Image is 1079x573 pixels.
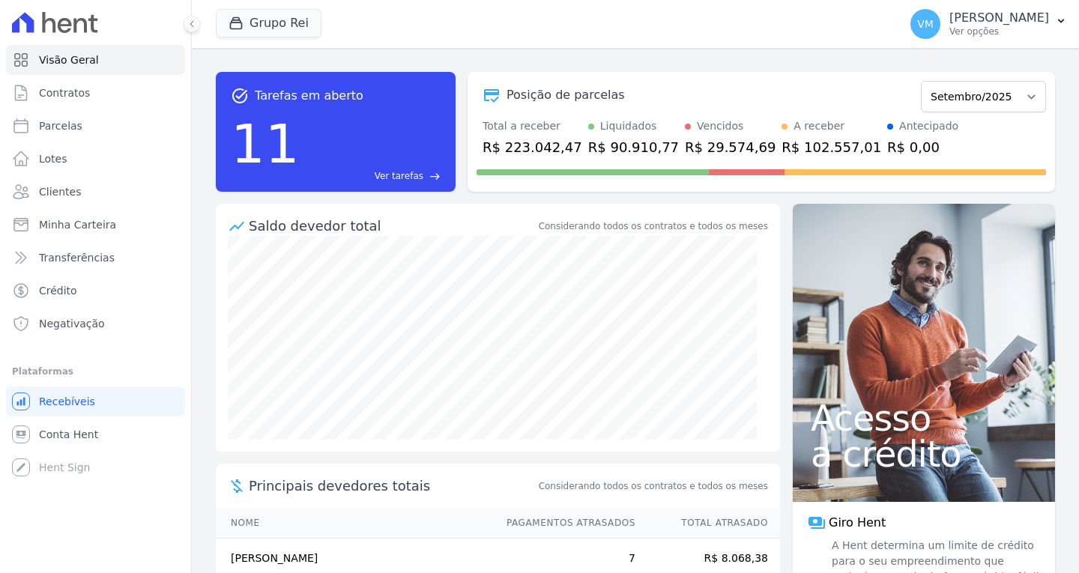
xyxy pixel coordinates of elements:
[483,137,582,157] div: R$ 223.042,47
[39,316,105,331] span: Negativação
[917,19,934,29] span: VM
[39,283,77,298] span: Crédito
[39,184,81,199] span: Clientes
[588,137,679,157] div: R$ 90.910,77
[492,508,636,539] th: Pagamentos Atrasados
[899,118,958,134] div: Antecipado
[12,363,179,381] div: Plataformas
[6,111,185,141] a: Parcelas
[898,3,1079,45] button: VM [PERSON_NAME] Ver opções
[794,118,844,134] div: A receber
[231,87,249,105] span: task_alt
[255,87,363,105] span: Tarefas em aberto
[6,78,185,108] a: Contratos
[39,151,67,166] span: Lotes
[507,86,625,104] div: Posição de parcelas
[39,52,99,67] span: Visão Geral
[429,171,441,182] span: east
[6,177,185,207] a: Clientes
[6,243,185,273] a: Transferências
[782,137,881,157] div: R$ 102.557,01
[231,105,300,183] div: 11
[887,137,958,157] div: R$ 0,00
[375,169,423,183] span: Ver tarefas
[811,400,1037,436] span: Acesso
[539,479,768,493] span: Considerando todos os contratos e todos os meses
[811,436,1037,472] span: a crédito
[39,427,98,442] span: Conta Hent
[636,508,780,539] th: Total Atrasado
[249,216,536,236] div: Saldo devedor total
[697,118,743,134] div: Vencidos
[600,118,657,134] div: Liquidados
[249,476,536,496] span: Principais devedores totais
[39,217,116,232] span: Minha Carteira
[306,169,441,183] a: Ver tarefas east
[6,386,185,416] a: Recebíveis
[949,10,1049,25] p: [PERSON_NAME]
[216,508,492,539] th: Nome
[685,137,776,157] div: R$ 29.574,69
[39,394,95,409] span: Recebíveis
[539,219,768,233] div: Considerando todos os contratos e todos os meses
[6,45,185,75] a: Visão Geral
[949,25,1049,37] p: Ver opções
[39,118,82,133] span: Parcelas
[6,309,185,339] a: Negativação
[6,276,185,306] a: Crédito
[829,514,886,532] span: Giro Hent
[6,419,185,449] a: Conta Hent
[6,144,185,174] a: Lotes
[216,9,321,37] button: Grupo Rei
[39,250,115,265] span: Transferências
[39,85,90,100] span: Contratos
[6,210,185,240] a: Minha Carteira
[483,118,582,134] div: Total a receber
